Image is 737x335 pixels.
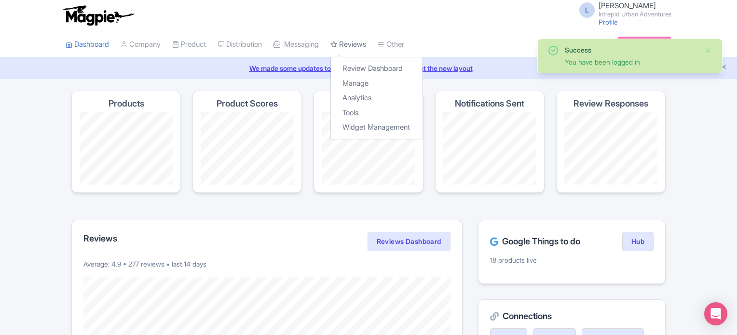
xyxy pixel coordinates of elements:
h4: Review Responses [573,99,648,108]
a: Subscription [617,37,671,51]
h2: Reviews [83,234,117,243]
a: Analytics [331,91,423,106]
p: Average: 4.9 • 277 reviews • last 14 days [83,259,450,269]
h4: Product Scores [217,99,278,108]
a: Profile [599,18,618,26]
div: Success [565,45,697,55]
a: Hub [622,232,654,251]
button: Close [705,45,712,56]
div: You have been logged in [565,57,697,67]
div: Open Intercom Messenger [704,302,727,325]
a: Dashboard [66,31,109,58]
small: Intrepid Urban Adventures [599,11,671,17]
a: L [PERSON_NAME] Intrepid Urban Adventures [573,2,671,17]
a: Distribution [218,31,262,58]
button: Close announcement [720,62,727,73]
a: Other [378,31,404,58]
a: Manage [331,76,423,91]
a: Review Dashboard [331,61,423,76]
a: Product [172,31,206,58]
a: We made some updates to the platform. Read more about the new layout [6,63,731,73]
a: Messaging [273,31,319,58]
a: Tools [331,106,423,121]
h4: Products [109,99,144,108]
h4: Notifications Sent [455,99,524,108]
p: 18 products live [490,255,654,265]
a: Company [121,31,161,58]
img: logo-ab69f6fb50320c5b225c76a69d11143b.png [61,5,136,26]
a: Reviews [330,31,366,58]
a: Widget Management [331,120,423,135]
h2: Google Things to do [490,237,580,246]
h2: Connections [490,311,654,321]
span: L [579,2,595,18]
span: [PERSON_NAME] [599,1,656,10]
a: Reviews Dashboard [368,232,450,251]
